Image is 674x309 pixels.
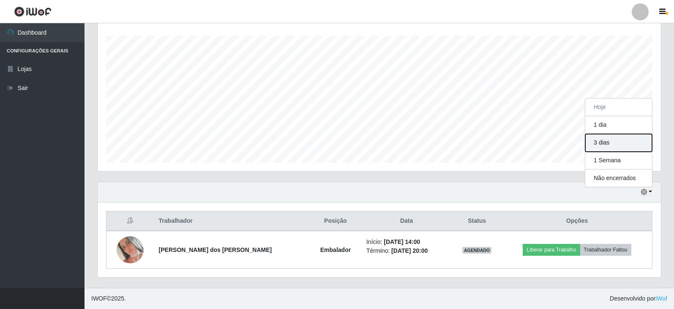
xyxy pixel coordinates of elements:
button: 1 Semana [585,152,652,170]
th: Posição [310,211,361,231]
strong: Embalador [320,246,351,253]
th: Data [361,211,452,231]
span: Desenvolvido por [610,294,667,303]
th: Opções [502,211,652,231]
a: iWof [655,295,667,302]
time: [DATE] 20:00 [391,247,428,254]
span: © 2025 . [91,294,126,303]
span: IWOF [91,295,107,302]
img: CoreUI Logo [14,6,52,17]
button: 1 dia [585,116,652,134]
img: 1754606528213.jpeg [117,236,144,263]
button: Trabalhador Faltou [580,244,631,256]
th: Trabalhador [154,211,310,231]
strong: [PERSON_NAME] dos [PERSON_NAME] [159,246,272,253]
button: Não encerrados [585,170,652,187]
th: Status [452,211,502,231]
span: AGENDADO [462,247,492,254]
time: [DATE] 14:00 [384,238,420,245]
button: Liberar para Trabalho [523,244,580,256]
li: Término: [366,246,447,255]
button: Hoje [585,98,652,116]
button: 3 dias [585,134,652,152]
li: Início: [366,238,447,246]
